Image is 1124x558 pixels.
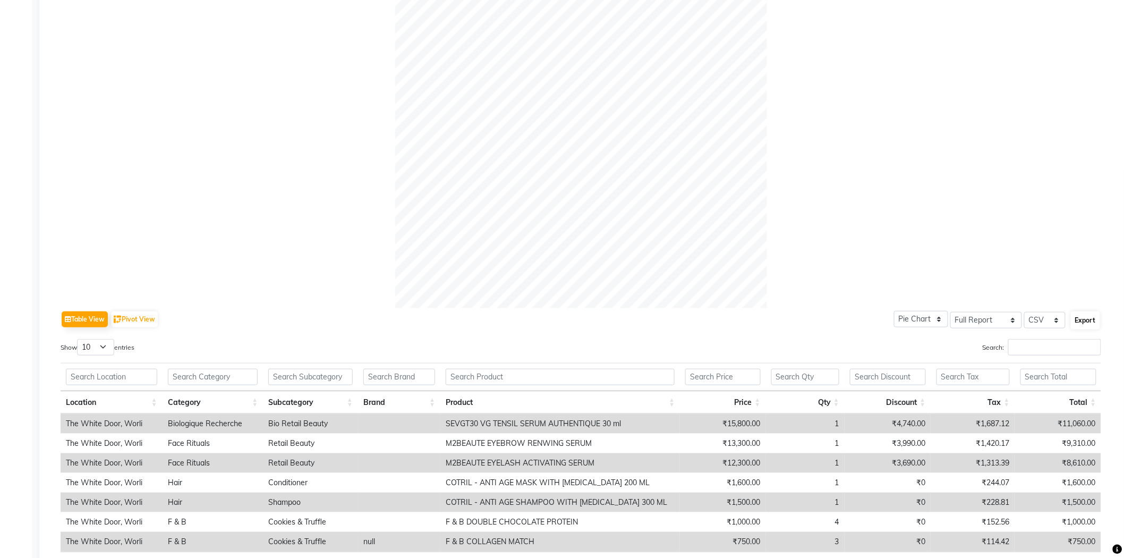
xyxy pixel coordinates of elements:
td: 3 [766,532,845,552]
label: Search: [983,339,1101,356]
td: F & B COLLAGEN MATCH [440,532,680,552]
td: The White Door, Worli [61,414,163,434]
td: ₹8,610.00 [1015,453,1101,473]
td: ₹1,313.39 [931,453,1015,473]
td: ₹1,600.00 [680,473,765,493]
th: Location: activate to sort column ascending [61,391,163,414]
td: Retail Beauty [263,453,358,473]
input: Search Location [66,369,157,385]
th: Product: activate to sort column ascending [440,391,680,414]
th: Tax: activate to sort column ascending [931,391,1015,414]
td: COTRIL - ANTI AGE SHAMPOO WITH [MEDICAL_DATA] 300 ML [440,493,680,512]
td: 1 [766,473,845,493]
td: SEVGT30 VG TENSIL SERUM AUTHENTIQUE 30 ml [440,414,680,434]
td: The White Door, Worli [61,512,163,532]
input: Search Product [446,369,675,385]
td: ₹1,500.00 [1015,493,1101,512]
input: Search Subcategory [268,369,353,385]
td: ₹0 [845,532,931,552]
input: Search Discount [850,369,925,385]
td: 4 [766,512,845,532]
th: Total: activate to sort column ascending [1015,391,1102,414]
button: Table View [62,311,108,327]
td: The White Door, Worli [61,434,163,453]
td: Shampoo [263,493,358,512]
td: 1 [766,493,845,512]
td: The White Door, Worli [61,493,163,512]
td: ₹1,000.00 [680,512,765,532]
td: ₹750.00 [680,532,765,552]
input: Search Price [685,369,760,385]
td: Biologique Recherche [163,414,263,434]
td: Cookies & Truffle [263,532,358,552]
td: Hair [163,473,263,493]
label: Show entries [61,339,134,356]
td: ₹228.81 [931,493,1015,512]
td: ₹1,420.17 [931,434,1015,453]
th: Discount: activate to sort column ascending [845,391,931,414]
td: The White Door, Worli [61,453,163,473]
th: Brand: activate to sort column ascending [358,391,440,414]
td: Retail Beauty [263,434,358,453]
td: ₹15,800.00 [680,414,765,434]
td: ₹11,060.00 [1015,414,1101,434]
td: 1 [766,453,845,473]
td: ₹13,300.00 [680,434,765,453]
td: ₹12,300.00 [680,453,765,473]
input: Search Total [1020,369,1096,385]
th: Category: activate to sort column ascending [163,391,263,414]
td: ₹3,990.00 [845,434,931,453]
th: Price: activate to sort column ascending [680,391,765,414]
td: Cookies & Truffle [263,512,358,532]
td: COTRIL - ANTI AGE MASK WITH [MEDICAL_DATA] 200 ML [440,473,680,493]
td: null [358,532,440,552]
th: Subcategory: activate to sort column ascending [263,391,358,414]
td: Bio Retail Beauty [263,414,358,434]
input: Search Tax [936,369,1010,385]
td: ₹0 [845,512,931,532]
td: ₹244.07 [931,473,1015,493]
td: 1 [766,414,845,434]
img: pivot.png [114,316,122,324]
td: ₹3,690.00 [845,453,931,473]
td: F & B [163,512,263,532]
input: Search Category [168,369,258,385]
td: Face Rituals [163,453,263,473]
th: Qty: activate to sort column ascending [766,391,845,414]
td: ₹1,500.00 [680,493,765,512]
td: ₹1,687.12 [931,414,1015,434]
td: ₹0 [845,473,931,493]
button: Pivot View [111,311,158,327]
select: Showentries [77,339,114,356]
td: 1 [766,434,845,453]
td: Hair [163,493,263,512]
input: Search Qty [771,369,839,385]
button: Export [1071,311,1100,329]
td: ₹4,740.00 [845,414,931,434]
td: The White Door, Worli [61,532,163,552]
td: ₹0 [845,493,931,512]
td: M2BEAUTE EYELASH ACTIVATING SERUM [440,453,680,473]
td: F & B DOUBLE CHOCOLATE PROTEIN [440,512,680,532]
td: ₹114.42 [931,532,1015,552]
td: The White Door, Worli [61,473,163,493]
td: ₹1,600.00 [1015,473,1101,493]
td: ₹1,000.00 [1015,512,1101,532]
input: Search Brand [363,369,435,385]
td: Face Rituals [163,434,263,453]
td: ₹152.56 [931,512,1015,532]
td: M2BEAUTE EYEBROW RENWING SERUM [440,434,680,453]
input: Search: [1008,339,1101,356]
td: F & B [163,532,263,552]
td: ₹750.00 [1015,532,1101,552]
td: ₹9,310.00 [1015,434,1101,453]
td: Conditioner [263,473,358,493]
